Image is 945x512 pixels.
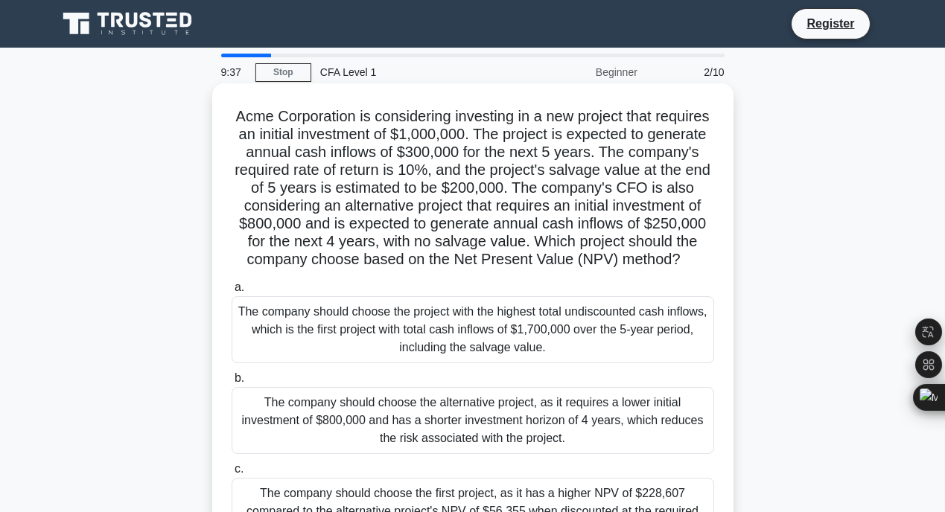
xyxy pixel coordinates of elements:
h5: Acme Corporation is considering investing in a new project that requires an initial investment of... [230,107,716,269]
span: b. [235,371,244,384]
div: 2/10 [646,57,734,87]
div: CFA Level 1 [311,57,516,87]
a: Stop [255,63,311,82]
a: Register [798,14,863,33]
div: 9:37 [212,57,255,87]
div: The company should choose the project with the highest total undiscounted cash inflows, which is ... [232,296,714,363]
span: a. [235,281,244,293]
div: The company should choose the alternative project, as it requires a lower initial investment of $... [232,387,714,454]
div: Beginner [516,57,646,87]
span: c. [235,462,244,475]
